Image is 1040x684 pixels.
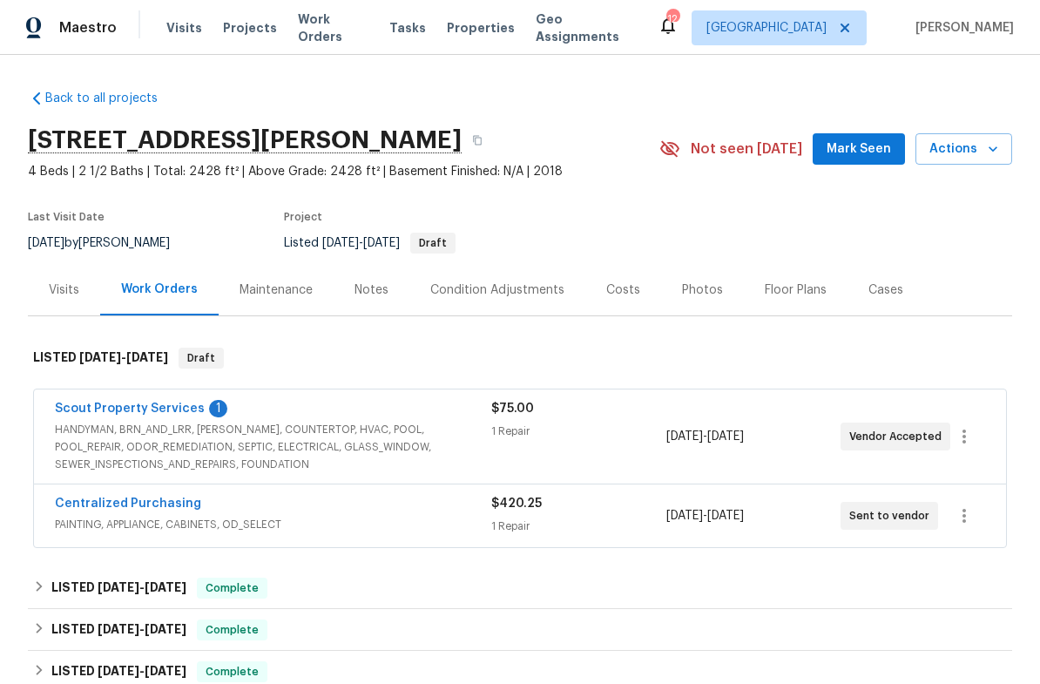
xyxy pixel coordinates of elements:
[33,348,168,369] h6: LISTED
[28,212,105,222] span: Last Visit Date
[145,665,186,677] span: [DATE]
[51,620,186,640] h6: LISTED
[322,237,400,249] span: -
[691,140,802,158] span: Not seen [DATE]
[298,10,368,45] span: Work Orders
[28,237,64,249] span: [DATE]
[59,19,117,37] span: Maestro
[666,507,744,525] span: -
[868,281,903,299] div: Cases
[706,19,827,37] span: [GEOGRAPHIC_DATA]
[55,498,201,510] a: Centralized Purchasing
[412,238,454,248] span: Draft
[284,212,322,222] span: Project
[707,510,744,522] span: [DATE]
[79,351,168,363] span: -
[491,403,534,415] span: $75.00
[55,403,205,415] a: Scout Property Services
[98,581,186,593] span: -
[682,281,723,299] div: Photos
[79,351,121,363] span: [DATE]
[491,498,542,510] span: $420.25
[28,609,1012,651] div: LISTED [DATE]-[DATE]Complete
[51,661,186,682] h6: LISTED
[28,567,1012,609] div: LISTED [DATE]-[DATE]Complete
[121,281,198,298] div: Work Orders
[284,237,456,249] span: Listed
[849,428,949,445] span: Vendor Accepted
[666,10,679,28] div: 12
[28,163,659,180] span: 4 Beds | 2 1/2 Baths | Total: 2428 ft² | Above Grade: 2428 ft² | Basement Finished: N/A | 2018
[98,623,139,635] span: [DATE]
[240,281,313,299] div: Maintenance
[209,400,227,417] div: 1
[126,351,168,363] span: [DATE]
[827,139,891,160] span: Mark Seen
[491,423,665,440] div: 1 Repair
[389,22,426,34] span: Tasks
[145,623,186,635] span: [DATE]
[430,281,564,299] div: Condition Adjustments
[199,663,266,681] span: Complete
[908,19,1014,37] span: [PERSON_NAME]
[707,430,744,443] span: [DATE]
[98,665,186,677] span: -
[849,507,936,525] span: Sent to vendor
[28,330,1012,386] div: LISTED [DATE]-[DATE]Draft
[462,125,493,156] button: Copy Address
[929,139,998,160] span: Actions
[666,510,703,522] span: [DATE]
[98,581,139,593] span: [DATE]
[145,581,186,593] span: [DATE]
[180,349,222,367] span: Draft
[666,430,703,443] span: [DATE]
[447,19,515,37] span: Properties
[199,579,266,597] span: Complete
[363,237,400,249] span: [DATE]
[28,90,195,107] a: Back to all projects
[606,281,640,299] div: Costs
[55,516,491,533] span: PAINTING, APPLIANCE, CABINETS, OD_SELECT
[223,19,277,37] span: Projects
[55,421,491,473] span: HANDYMAN, BRN_AND_LRR, [PERSON_NAME], COUNTERTOP, HVAC, POOL, POOL_REPAIR, ODOR_REMEDIATION, SEPT...
[51,578,186,599] h6: LISTED
[355,281,388,299] div: Notes
[49,281,79,299] div: Visits
[666,428,744,445] span: -
[199,621,266,639] span: Complete
[491,518,665,535] div: 1 Repair
[813,133,905,166] button: Mark Seen
[98,623,186,635] span: -
[765,281,827,299] div: Floor Plans
[98,665,139,677] span: [DATE]
[166,19,202,37] span: Visits
[28,233,191,254] div: by [PERSON_NAME]
[915,133,1012,166] button: Actions
[322,237,359,249] span: [DATE]
[536,10,637,45] span: Geo Assignments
